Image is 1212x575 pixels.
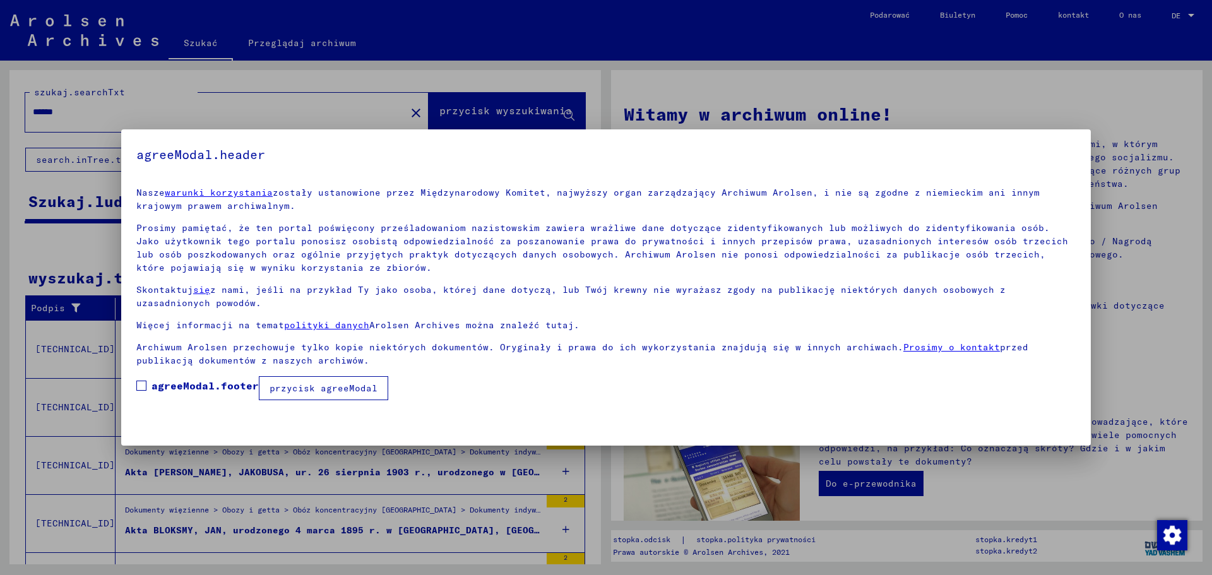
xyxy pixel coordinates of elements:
[1156,519,1187,550] div: Zmiana zgody
[136,284,1006,309] font: z nami, jeśli na przykład Ty jako osoba, której dane dotyczą, lub Twój krewny nie wyrażasz zgody ...
[1157,520,1187,550] img: Zmiana zgody
[903,341,1000,353] a: Prosimy o kontakt
[369,319,579,331] font: Arolsen Archives można znaleźć tutaj.
[136,222,1068,273] font: Prosimy pamiętać, że ten portal poświęcony prześladowaniom nazistowskim zawiera wrażliwe dane dot...
[270,382,377,394] font: przycisk agreeModal
[165,187,273,198] a: warunki korzystania
[259,376,388,400] button: przycisk agreeModal
[136,341,1028,366] font: przed publikacją dokumentów z naszych archiwów.
[193,284,210,295] a: się
[151,379,259,392] font: agreeModal.footer
[136,319,284,331] font: Więcej informacji na temat
[136,284,193,295] font: Skontaktuj
[136,187,165,198] font: Nasze
[136,187,1040,211] font: zostały ustanowione przez Międzynarodowy Komitet, najwyższy organ zarządzający Archiwum Arolsen, ...
[136,146,265,162] font: agreeModal.header
[136,341,903,353] font: Archiwum Arolsen przechowuje tylko kopie niektórych dokumentów. Oryginały i prawa do ich wykorzys...
[284,319,369,331] a: polityki danych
